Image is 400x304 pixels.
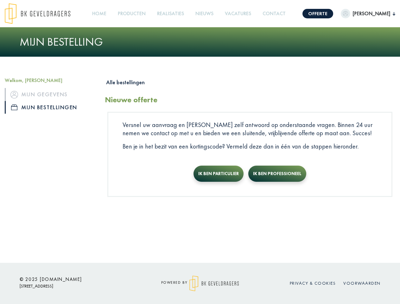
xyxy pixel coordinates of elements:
[350,10,393,17] span: [PERSON_NAME]
[105,77,145,87] button: Alle bestellingen
[11,104,17,110] img: icon
[302,9,333,18] a: Offerte
[20,282,134,290] p: [STREET_ADDRESS]
[341,9,395,18] button: [PERSON_NAME]
[260,7,288,21] a: Contact
[123,142,377,150] p: Ben je in het bezit van een kortingscode? Vermeld deze dan in één van de stappen hieronder.
[222,7,254,21] a: Vacatures
[20,276,134,282] h6: © 2025 [DOMAIN_NAME]
[143,275,257,291] div: powered by
[20,35,381,49] h1: Mijn bestelling
[341,9,350,18] img: dummypic.png
[189,275,239,291] img: logo
[5,77,95,83] h5: Welkom, [PERSON_NAME]
[5,3,70,24] img: logo
[5,88,95,101] a: iconMijn gegevens
[10,91,18,98] img: icon
[248,166,306,182] button: Ik ben professioneel
[90,7,109,21] a: Home
[193,7,216,21] a: Nieuws
[123,121,377,137] p: Versnel uw aanvraag en [PERSON_NAME] zelf antwoord op onderstaande vragen. Binnen 24 uur nemen we...
[115,7,148,21] a: Producten
[155,7,187,21] a: Realisaties
[194,166,244,182] button: Ik ben particulier
[290,280,336,286] a: Privacy & cookies
[105,95,157,104] h2: Nieuwe offerte
[5,101,95,114] a: iconMijn bestellingen
[343,280,381,286] a: Voorwaarden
